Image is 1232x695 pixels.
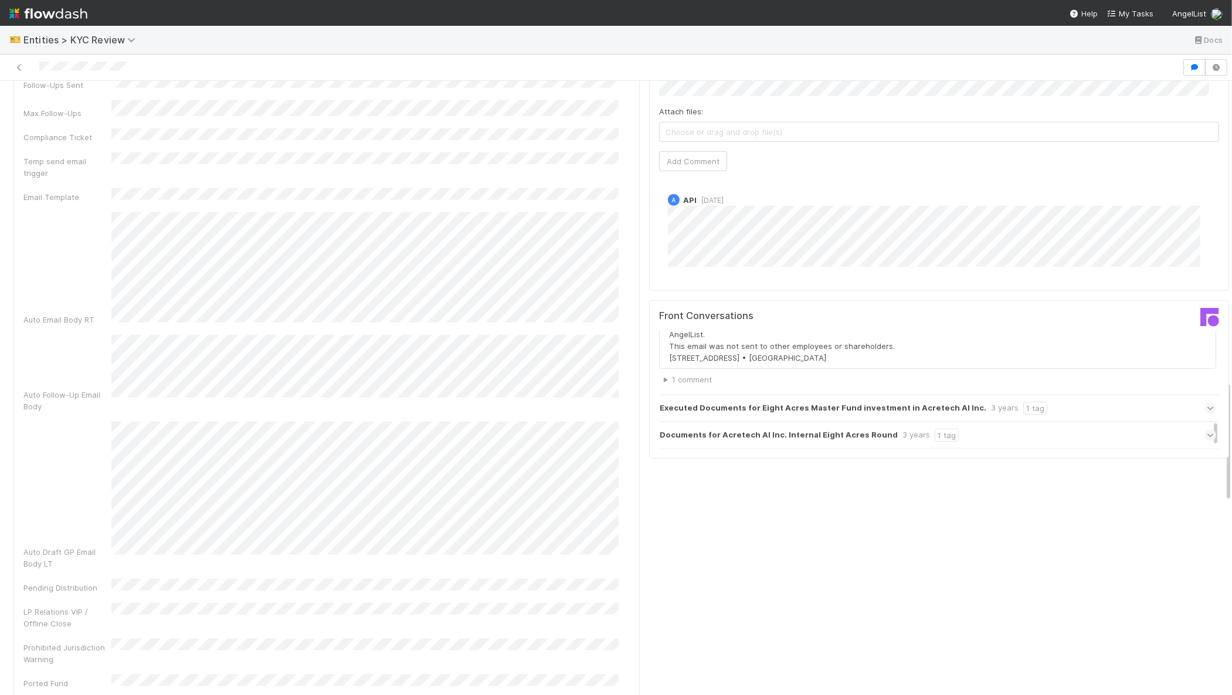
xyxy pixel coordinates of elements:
a: AngelList. [258,260,289,268]
button: Add Comment [659,151,727,171]
div: Compliance Ticket [23,131,111,143]
p: A firm you invest with uses AngelList & Belltower to conduct KYC/AML checks on their behalf. In o... [116,21,443,63]
summary: 1 comment [664,374,1216,385]
div: 3 years [902,429,930,442]
p: Please let us know if you have any questions. [116,136,443,150]
a: here [222,195,238,204]
td: This email was not sent to other employees or shareholders. [93,269,289,278]
div: Temp send email trigger [23,155,111,179]
img: logo-inverted-e16ddd16eac7371096b0.svg [9,4,87,23]
div: Email Template [23,191,111,203]
a: [STREET_ADDRESS] • [GEOGRAPHIC_DATA] [93,279,242,287]
h5: Front Conversations [659,310,931,322]
span: Entities > KYC Review [23,34,141,46]
span: 🎫 [9,35,21,45]
span: My Tasks [1107,9,1153,18]
div: LP Relations VIP / Offline Close [23,606,111,629]
span: API [683,195,697,205]
div: Help [1070,8,1098,19]
strong: Executed Documents for Eight Acres Master Fund investment in Acretech AI Inc. [660,402,986,415]
strong: we require evidence of entity registration or good standing for Eight Acres Master Fund as issued... [116,74,436,97]
span: A [672,197,676,204]
div: Ported Fund [23,677,111,689]
strong: Documents for Acretech AI Inc. Internal Eight Acres Round [660,429,898,442]
div: 3 years [991,402,1019,415]
img: AngelList [93,244,100,255]
div: API [668,194,680,206]
div: Auto Email Body RT [23,314,111,326]
div: Prohibited Jurisdiction Warning [23,642,111,665]
div: 1 tag [935,429,959,442]
i: - Learn more about Belltower [116,195,239,204]
span: Choose or drag and drop file(s) [660,123,1219,141]
p: Best, AngelList’s Belltower KYC Team [116,164,443,206]
div: 1 tag [1023,402,1047,415]
img: front-logo-b4b721b83371efbadf0a.svg [1200,308,1219,327]
div: Auto Follow-Up Email Body [23,389,111,412]
div: Max Follow-Ups [23,107,111,119]
a: My Tasks [1107,8,1153,19]
div: Pending Distribution [23,582,111,594]
img: avatar_ec9c1780-91d7-48bb-898e-5f40cebd5ff8.png [1211,8,1223,20]
label: Attach files: [659,106,703,117]
div: Follow-Ups Sent [23,79,111,91]
div: Auto Draft GP Email Body LT [23,546,111,569]
span: AngelList [1172,9,1206,18]
a: Docs [1193,33,1223,47]
p: To complete your review, . We accept a variety of documents as evidence, but the most common are ... [116,72,443,128]
span: [DATE] [697,196,724,205]
td: You're receiving this email because you signed up for [93,255,289,269]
